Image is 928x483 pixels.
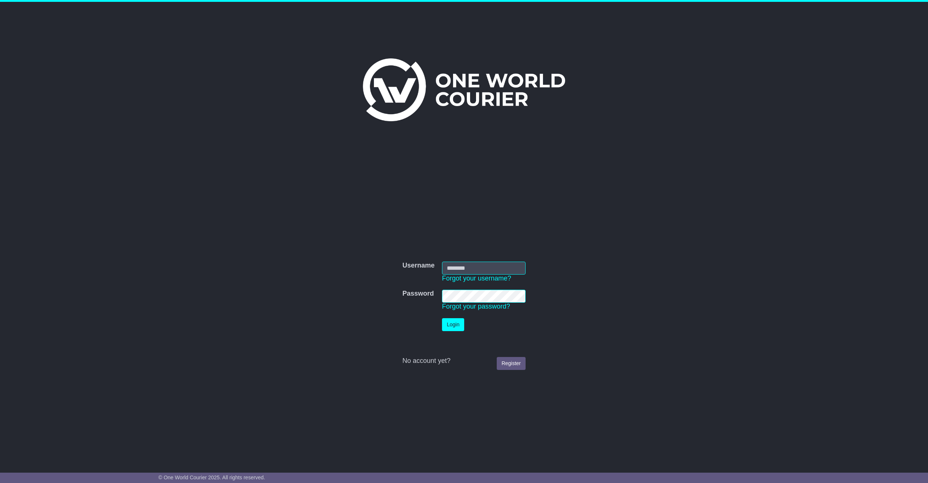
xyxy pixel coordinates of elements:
[402,357,526,365] div: No account yet?
[442,303,510,310] a: Forgot your password?
[442,318,464,331] button: Login
[402,262,435,270] label: Username
[497,357,526,370] a: Register
[402,290,434,298] label: Password
[158,475,265,480] span: © One World Courier 2025. All rights reserved.
[363,58,565,121] img: One World
[442,275,511,282] a: Forgot your username?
